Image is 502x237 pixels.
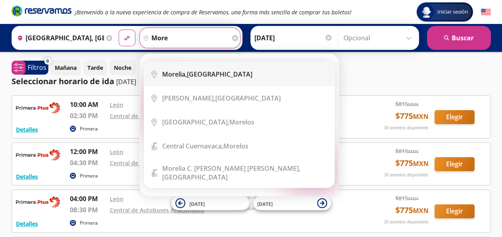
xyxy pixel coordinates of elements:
a: Central de Autobuses Atlacomulco [110,112,204,120]
button: Elegir [435,204,474,218]
small: MXN [408,148,419,154]
p: 04:30 PM [70,158,106,168]
img: RESERVAMOS [16,100,60,116]
button: Detalles [16,125,38,134]
img: RESERVAMOS [16,194,60,210]
button: English [481,7,491,17]
a: Central de Autobuses Atlacomulco [110,206,204,214]
button: [DATE] [171,196,249,210]
button: Noche [109,60,136,75]
b: Morelia C. [PERSON_NAME] [PERSON_NAME], [162,164,300,173]
b: [PERSON_NAME], [162,94,215,103]
p: [DATE] [116,77,136,87]
button: Elegir [435,110,474,124]
p: 30 asientos disponibles [384,124,429,131]
small: MXN [408,101,419,107]
p: 30 asientos disponibles [384,172,429,178]
p: 30 asientos disponibles [384,219,429,225]
input: Elegir Fecha [254,28,333,48]
div: [GEOGRAPHIC_DATA] [162,70,252,79]
b: Central Cuernavaca, [162,142,223,150]
a: Brand Logo [12,5,71,19]
small: MXN [413,112,429,121]
a: Central de Autobuses Atlacomulco [110,159,204,167]
span: [DATE] [189,200,205,207]
p: 12:00 PM [70,147,106,156]
p: 02:30 PM [70,111,106,120]
input: Opcional [343,28,415,48]
button: Mañana [50,60,81,75]
input: Buscar Origen [14,28,104,48]
span: $ 775 [395,204,429,216]
span: $ 775 [395,157,429,169]
a: León [110,101,123,109]
p: Mañana [55,63,77,72]
p: Primera [80,172,98,180]
p: Noche [114,63,131,72]
p: 10:00 AM [70,100,106,109]
span: [DATE] [257,200,273,207]
p: Primera [80,219,98,227]
span: Iniciar sesión [434,8,471,16]
img: RESERVAMOS [16,147,60,163]
button: Buscar [427,26,491,50]
p: Seleccionar horario de ida [12,75,114,87]
div: [GEOGRAPHIC_DATA] [162,164,328,182]
em: ¡Bienvenido a la nueva experiencia de compra de Reservamos, una forma más sencilla de comprar tus... [75,8,351,16]
span: 0 [46,58,49,65]
span: $ 815 [395,194,419,202]
button: [DATE] [253,196,331,210]
div: Morelos [162,142,248,150]
small: MXN [413,159,429,168]
p: Primera [80,125,98,132]
div: [GEOGRAPHIC_DATA] [162,94,281,103]
small: MXN [408,196,419,201]
button: 0Filtros [12,61,48,75]
p: 08:30 PM [70,205,106,215]
div: Morelos [162,118,254,126]
button: Detalles [16,172,38,181]
a: León [110,148,123,156]
p: 04:00 PM [70,194,106,203]
b: Morelia, [162,70,187,79]
button: Tarde [83,60,107,75]
button: Detalles [16,219,38,228]
b: [GEOGRAPHIC_DATA], [162,118,229,126]
span: $ 815 [395,147,419,155]
input: Buscar Destino [140,28,230,48]
i: Brand Logo [12,5,71,17]
p: Filtros [28,63,46,72]
p: Tarde [87,63,103,72]
button: Elegir [435,157,474,171]
span: $ 815 [395,100,419,108]
a: León [110,195,123,203]
span: $ 775 [395,110,429,122]
small: MXN [413,206,429,215]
